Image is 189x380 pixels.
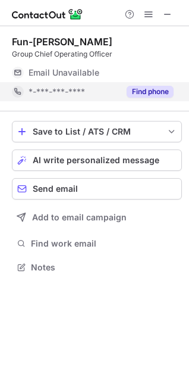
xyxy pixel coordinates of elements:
[12,36,112,48] div: Fun-[PERSON_NAME]
[29,67,99,78] span: Email Unavailable
[12,49,182,60] div: Group Chief Operating Officer
[12,259,182,276] button: Notes
[33,127,161,136] div: Save to List / ATS / CRM
[33,155,159,165] span: AI write personalized message
[33,184,78,194] span: Send email
[31,262,177,273] span: Notes
[31,238,177,249] span: Find work email
[12,235,182,252] button: Find work email
[12,121,182,142] button: save-profile-one-click
[12,149,182,171] button: AI write personalized message
[127,86,174,98] button: Reveal Button
[32,213,127,222] span: Add to email campaign
[12,178,182,200] button: Send email
[12,7,83,21] img: ContactOut v5.3.10
[12,207,182,228] button: Add to email campaign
